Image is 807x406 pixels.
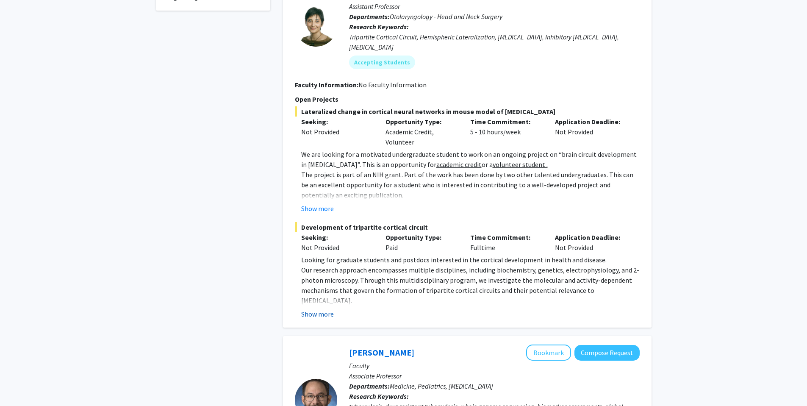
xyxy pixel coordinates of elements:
[349,347,414,358] a: [PERSON_NAME]
[349,371,640,381] p: Associate Professor
[349,382,390,390] b: Departments:
[349,392,409,400] b: Research Keywords:
[295,106,640,117] span: Lateralized change in cortical neural networks in mouse model of [MEDICAL_DATA]
[493,160,548,169] u: volunteer student .
[349,56,415,69] mat-chip: Accepting Students
[301,242,373,253] div: Not Provided
[526,345,571,361] button: Add Jeffrey Tornheim to Bookmarks
[436,160,482,169] u: academic credit
[301,309,334,319] button: Show more
[301,127,373,137] div: Not Provided
[349,361,640,371] p: Faculty
[470,232,542,242] p: Time Commitment:
[349,32,640,52] div: Tripartite Cortical Circuit, Hemispheric Lateralization, [MEDICAL_DATA], Inhibitory [MEDICAL_DATA...
[464,232,549,253] div: Fulltime
[379,232,464,253] div: Paid
[349,12,390,21] b: Departments:
[6,368,36,400] iframe: Chat
[385,232,458,242] p: Opportunity Type:
[301,232,373,242] p: Seeking:
[385,117,458,127] p: Opportunity Type:
[301,170,640,200] p: The project is part of an NIH grant. Part of the work has been done by two other talented undergr...
[358,81,427,89] span: No Faculty Information
[301,117,373,127] p: Seeking:
[390,12,502,21] span: Otolaryngology - Head and Neck Surgery
[555,232,627,242] p: Application Deadline:
[295,81,358,89] b: Faculty Information:
[301,265,640,306] p: Our research approach encompasses multiple disciplines, including biochemistry, genetics, electro...
[379,117,464,147] div: Academic Credit, Volunteer
[295,94,640,104] p: Open Projects
[301,149,640,170] p: We are looking for a motivated undergraduate student to work on an ongoing project on “brain circ...
[549,117,633,147] div: Not Provided
[301,255,640,265] p: Looking for graduate students and postdocs interested in the cortical development in health and d...
[574,345,640,361] button: Compose Request to Jeffrey Tornheim
[349,1,640,11] p: Assistant Professor
[301,203,334,214] button: Show more
[390,382,493,390] span: Medicine, Pediatrics, [MEDICAL_DATA]
[549,232,633,253] div: Not Provided
[295,222,640,232] span: Development of tripartite cortical circuit
[470,117,542,127] p: Time Commitment:
[464,117,549,147] div: 5 - 10 hours/week
[349,22,409,31] b: Research Keywords:
[555,117,627,127] p: Application Deadline:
